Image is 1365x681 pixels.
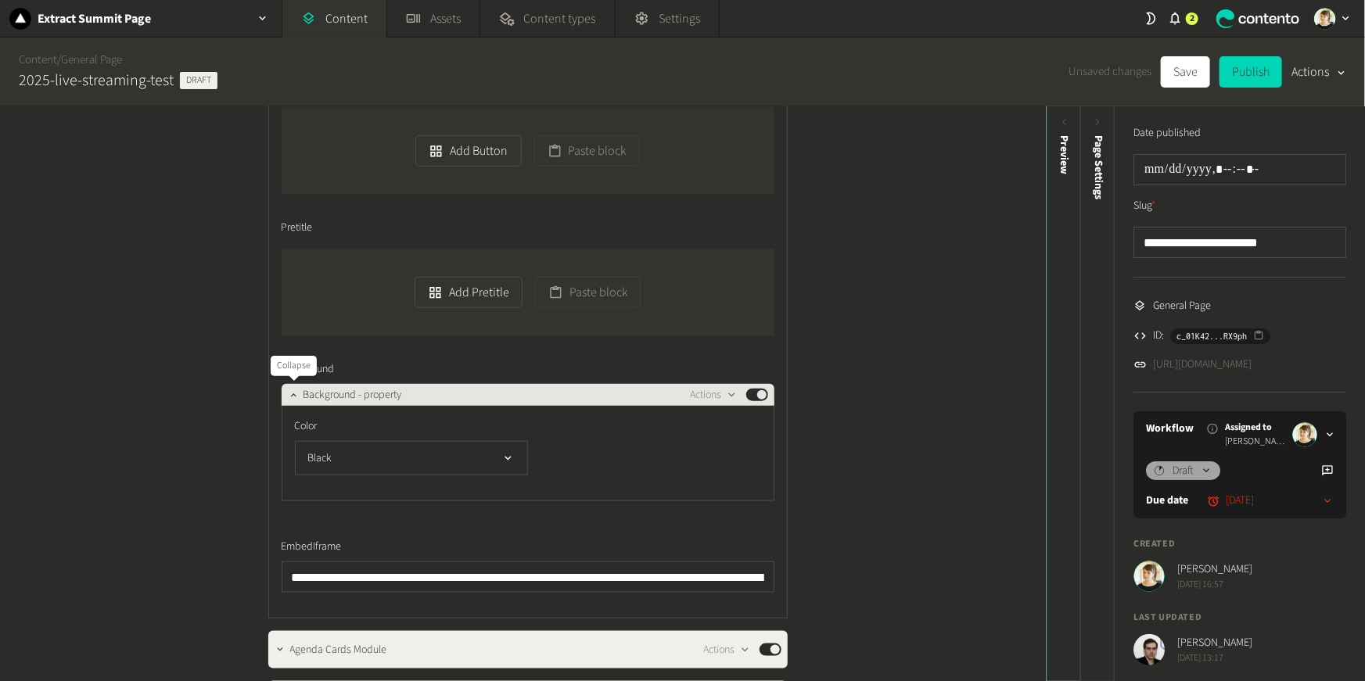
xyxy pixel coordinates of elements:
[415,135,521,167] button: Add Button
[1146,493,1188,509] label: Due date
[1170,328,1270,344] button: c_01K42...RX9ph
[1146,461,1220,480] button: Draft
[535,277,641,308] button: Paste block
[1225,435,1286,449] span: [PERSON_NAME]
[704,640,750,659] button: Actions
[1177,561,1252,578] span: [PERSON_NAME]
[304,387,402,403] span: Background - property
[1226,493,1254,509] time: [DATE]
[295,418,318,435] span: Color
[57,52,61,68] span: /
[1177,635,1252,651] span: [PERSON_NAME]
[691,385,737,404] button: Actions
[1220,56,1282,88] button: Publish
[659,9,700,28] span: Settings
[282,539,342,555] span: EmbedIframe
[1133,125,1201,142] label: Date published
[415,277,523,308] button: Add Pretitle
[1177,578,1252,592] span: [DATE] 16:57
[61,52,122,68] a: General Page
[1161,56,1210,88] button: Save
[524,9,596,28] span: Content types
[1133,561,1165,592] img: Linda Giuliano
[1153,298,1211,314] span: General Page
[180,72,217,89] span: Draft
[1291,56,1346,88] button: Actions
[1153,357,1252,373] a: [URL][DOMAIN_NAME]
[1190,12,1194,26] span: 2
[1133,198,1156,214] label: Slug
[9,8,31,30] img: Extract Summit Page
[1069,63,1151,81] span: Unsaved changes
[19,52,57,68] a: Content
[534,135,640,167] button: Paste block
[295,441,528,475] button: Black
[1177,651,1252,665] span: [DATE] 13:17
[1056,135,1072,174] div: Preview
[1133,634,1165,665] img: Vinicius Machado
[19,69,174,92] h2: 2025-live-streaming-test
[290,642,387,658] span: Agenda Cards Module
[1146,421,1194,437] a: Workflow
[1090,135,1107,199] span: Page Settings
[1176,329,1247,343] span: c_01K42...RX9ph
[282,220,313,236] span: Pretitle
[38,9,151,28] h2: Extract Summit Page
[1225,421,1286,435] span: Assigned to
[271,356,317,376] div: Collapse
[1314,8,1336,30] img: Linda Giuliano
[1292,422,1317,447] img: Linda Giuliano
[1153,328,1164,344] span: ID:
[1173,463,1194,479] span: Draft
[1133,537,1346,551] h4: Created
[1133,611,1346,625] h4: Last updated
